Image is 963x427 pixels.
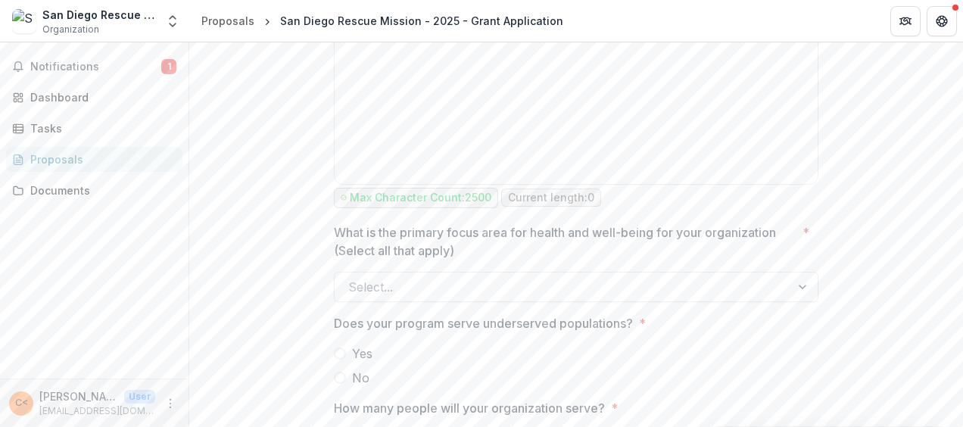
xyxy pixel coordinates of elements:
div: Proposals [30,151,170,167]
div: San Diego Rescue Mission [42,7,156,23]
span: No [352,369,369,387]
span: 1 [161,59,176,74]
a: Proposals [6,147,182,172]
nav: breadcrumb [195,10,569,32]
a: Documents [6,178,182,203]
div: Cara Mears <cmears@sdrescue.org> [15,398,28,408]
button: Partners [890,6,921,36]
div: Documents [30,182,170,198]
p: User [124,390,155,404]
div: San Diego Rescue Mission - 2025 - Grant Application [280,13,563,29]
p: [EMAIL_ADDRESS][DOMAIN_NAME] [39,404,155,418]
a: Tasks [6,116,182,141]
button: Get Help [927,6,957,36]
a: Dashboard [6,85,182,110]
p: Does your program serve underserved populations? [334,314,633,332]
p: What is the primary focus area for health and well-being for your organization (Select all that a... [334,223,796,260]
p: Current length: 0 [508,192,594,204]
div: Proposals [201,13,254,29]
span: Yes [352,344,372,363]
p: Max Character Count: 2500 [350,192,491,204]
span: Organization [42,23,99,36]
button: Open entity switcher [162,6,183,36]
a: Proposals [195,10,260,32]
div: Dashboard [30,89,170,105]
p: [PERSON_NAME] <[EMAIL_ADDRESS][DOMAIN_NAME]> [39,388,118,404]
div: Tasks [30,120,170,136]
button: Notifications1 [6,55,182,79]
span: Notifications [30,61,161,73]
button: More [161,394,179,413]
p: How many people will your organization serve? [334,399,605,417]
img: San Diego Rescue Mission [12,9,36,33]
